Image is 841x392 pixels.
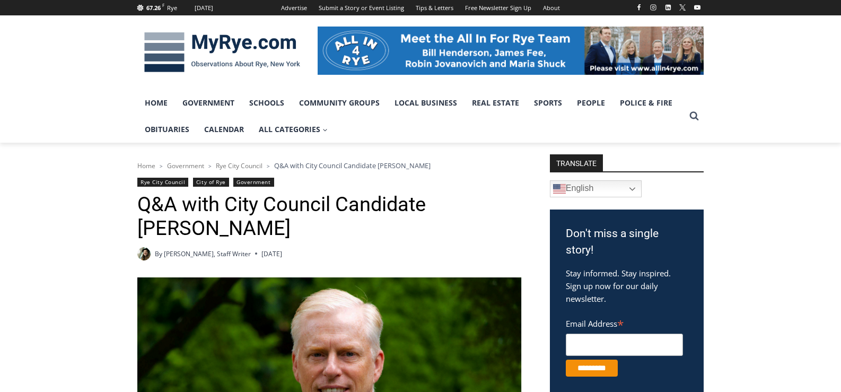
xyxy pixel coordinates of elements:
p: Stay informed. Stay inspired. Sign up now for our daily newsletter. [566,267,688,305]
nav: Primary Navigation [137,90,685,143]
a: Linkedin [662,1,674,14]
nav: Breadcrumbs [137,160,522,171]
a: Home [137,161,155,170]
h3: Don't miss a single story! [566,225,688,259]
img: (PHOTO: MyRye.com Intern and Editor Tucker Smith. Contributed.)Tucker Smith, MyRye.com [137,247,151,260]
div: Rye [167,3,177,13]
span: 67.26 [146,4,161,12]
time: [DATE] [261,249,282,259]
a: Rye City Council [137,178,188,187]
a: Rye City Council [216,161,262,170]
a: Government [175,90,242,116]
span: All Categories [259,124,328,135]
a: Home [137,90,175,116]
a: YouTube [691,1,704,14]
a: Police & Fire [612,90,680,116]
a: Obituaries [137,116,197,143]
button: View Search Form [685,107,704,126]
img: MyRye.com [137,25,307,80]
span: F [162,2,164,8]
a: Sports [527,90,570,116]
a: Instagram [647,1,660,14]
a: Facebook [633,1,645,14]
a: All Categories [251,116,335,143]
a: Schools [242,90,292,116]
a: English [550,180,642,197]
span: > [267,162,270,170]
a: Real Estate [465,90,527,116]
div: [DATE] [195,3,213,13]
a: City of Rye [193,178,229,187]
img: All in for Rye [318,27,704,74]
a: X [676,1,689,14]
span: > [208,162,212,170]
a: Local Business [387,90,465,116]
img: en [553,182,566,195]
a: Author image [137,247,151,260]
span: Q&A with City Council Candidate [PERSON_NAME] [274,161,431,170]
a: Calendar [197,116,251,143]
label: Email Address [566,313,683,332]
h1: Q&A with City Council Candidate [PERSON_NAME] [137,193,522,241]
a: People [570,90,612,116]
span: By [155,249,162,259]
a: Government [167,161,204,170]
strong: TRANSLATE [550,154,603,171]
span: > [160,162,163,170]
a: [PERSON_NAME], Staff Writer [164,249,251,258]
a: Government [233,178,274,187]
a: Community Groups [292,90,387,116]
